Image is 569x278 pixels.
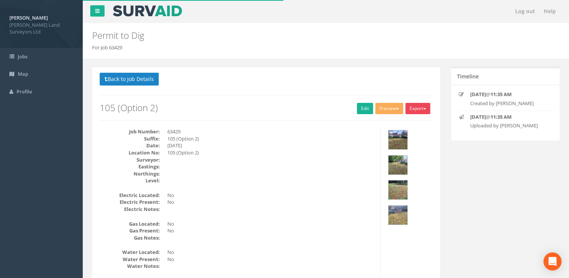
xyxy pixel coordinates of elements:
span: [PERSON_NAME] Land Surveyors Ltd [9,21,73,35]
img: 68bacb08eaeb640015eabcbc_a0424692-fa45-4b0a-999b-873559bff659_thumb.jpg [388,156,407,174]
div: Open Intercom Messenger [543,252,561,270]
dt: Date: [100,142,160,149]
h2: Permit to Dig [92,31,480,40]
dt: Water Present: [100,256,160,263]
h5: Timeline [457,73,479,79]
button: Preview [375,103,403,114]
dd: 63429 [167,128,375,135]
dd: No [167,256,375,263]
dt: Suffix: [100,135,160,142]
strong: [PERSON_NAME] [9,14,48,21]
h2: 105 (Option 2) [100,103,432,113]
p: @ [470,91,546,98]
dt: Surveyor: [100,156,160,163]
p: Created by [PERSON_NAME] [470,100,546,107]
img: 68bacb08eaeb640015eabcbc_dacbc99f-c822-43ba-8e08-5ee9e95744fb_thumb.jpg [388,206,407,225]
dt: Water Notes: [100,263,160,270]
dt: Job Number: [100,128,160,135]
dd: [DATE] [167,142,375,149]
p: Uploaded by [PERSON_NAME] [470,122,546,129]
dt: Eastings: [100,163,160,170]
dt: Gas Located: [100,220,160,228]
span: Map [18,70,28,77]
dt: Electric Notes: [100,206,160,213]
dt: Level: [100,177,160,184]
strong: [DATE] [470,113,486,120]
dt: Gas Present: [100,227,160,234]
strong: 11:35 AM [490,91,511,98]
dd: No [167,227,375,234]
dd: No [167,192,375,199]
a: Edit [357,103,373,114]
dd: 105 (Option 2) [167,135,375,142]
dt: Gas Notes: [100,234,160,241]
img: 68bacb08eaeb640015eabcbc_d620a1c5-c829-495e-89f9-414046159e69_thumb.jpg [388,180,407,199]
li: For Job 63429 [92,44,122,51]
span: Profile [17,88,32,95]
dd: 105 (Option 2) [167,149,375,156]
dd: No [167,199,375,206]
dt: Location No: [100,149,160,156]
strong: 11:35 AM [490,113,511,120]
button: Back to Job Details [100,73,159,86]
dt: Northings: [100,170,160,177]
dd: No [167,220,375,228]
p: @ [470,113,546,121]
strong: [DATE] [470,91,486,98]
button: Export [405,103,430,114]
a: [PERSON_NAME] [PERSON_NAME] Land Surveyors Ltd [9,12,73,35]
span: Jobs [18,53,27,60]
dt: Electric Present: [100,199,160,206]
dt: Water Located: [100,249,160,256]
img: 68bacb08eaeb640015eabcbc_a97ab32f-cffc-4da9-bae3-eb8f035184ae_thumb.jpg [388,130,407,149]
dd: No [167,249,375,256]
dt: Electric Located: [100,192,160,199]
